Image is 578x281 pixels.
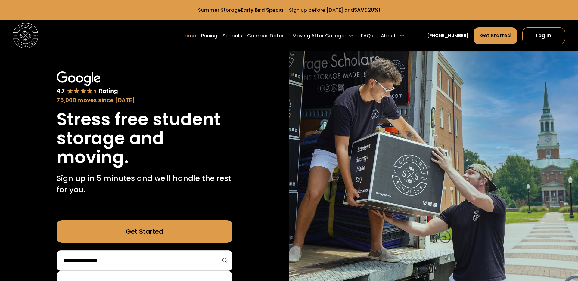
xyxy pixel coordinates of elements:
[378,27,407,45] div: About
[427,32,468,39] a: [PHONE_NUMBER]
[57,110,232,167] h1: Stress free student storage and moving.
[13,23,38,48] img: Storage Scholars main logo
[57,71,118,95] img: Google 4.7 star rating
[57,220,232,243] a: Get Started
[354,7,380,14] strong: SAVE 20%!
[222,27,242,45] a: Schools
[198,7,380,14] a: Summer StorageEarly Bird Special- Sign up before [DATE] andSAVE 20%!
[522,27,565,44] a: Log In
[292,32,345,39] div: Moving After College
[57,173,232,195] p: Sign up in 5 minutes and we'll handle the rest for you.
[201,27,217,45] a: Pricing
[13,23,38,48] a: home
[57,96,232,105] div: 75,000 moves since [DATE]
[474,27,517,44] a: Get Started
[290,27,356,45] div: Moving After College
[381,32,396,39] div: About
[247,27,285,45] a: Campus Dates
[181,27,196,45] a: Home
[241,7,285,14] strong: Early Bird Special
[361,27,373,45] a: FAQs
